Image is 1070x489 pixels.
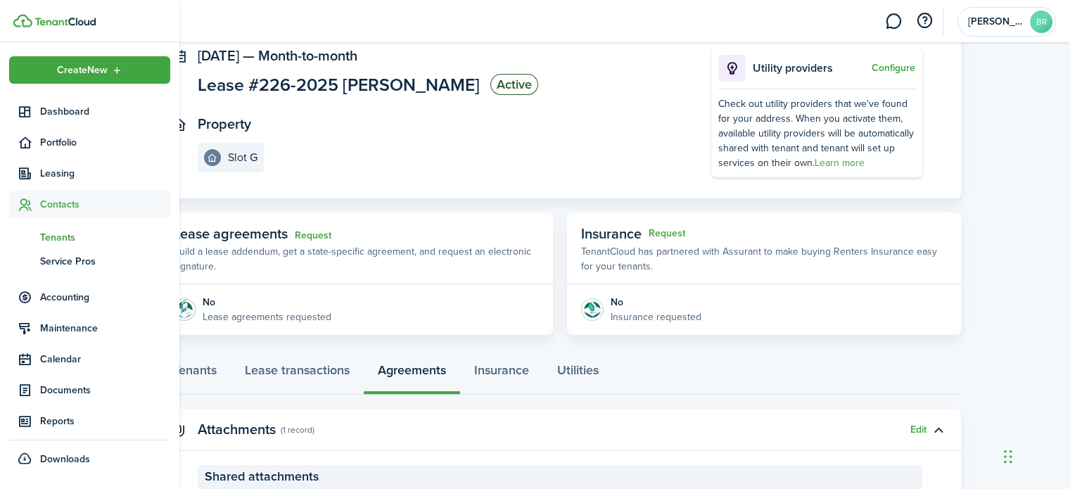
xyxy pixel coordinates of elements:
span: Tenants [40,230,170,245]
button: Open resource center [912,9,936,33]
span: Burns RV Park LLC [968,17,1024,27]
a: Reports [9,407,170,435]
a: Learn more [815,155,865,170]
button: Request [649,228,685,239]
span: Month-to-month [258,45,357,66]
span: Calendar [40,352,170,367]
a: Tenants [159,353,231,395]
span: Lease agreements [173,223,288,244]
a: Dashboard [9,98,170,125]
avatar-text: BR [1030,11,1052,33]
a: Request [295,230,331,241]
div: No [611,295,701,310]
panel-main-subtitle: (1 record) [281,424,314,436]
panel-main-title: Attachments [198,421,276,438]
a: Insurance [460,353,543,395]
a: Messaging [880,4,907,39]
span: Insurance [581,223,642,244]
img: Insurance protection [581,298,604,321]
span: Contacts [40,197,170,212]
status: Active [490,74,538,95]
img: TenantCloud [13,14,32,27]
span: Downloads [40,452,90,466]
span: Portfolio [40,135,170,150]
panel-main-title: Property [198,116,251,132]
span: [DATE] [198,45,239,66]
span: Lease #226-2025 [PERSON_NAME] [198,76,480,94]
p: TenantCloud has partnered with Assurant to make buying Renters Insurance easy for your tenants. [581,244,947,274]
span: Reports [40,414,170,428]
img: TenantCloud [34,18,96,26]
panel-main-section-header: Shared attachments [198,465,922,489]
span: Documents [40,383,170,398]
a: Tenants [9,225,170,249]
a: Utilities [543,353,613,395]
button: Configure [872,63,915,74]
span: Service Pros [40,254,170,269]
iframe: Chat Widget [1000,421,1070,489]
span: Leasing [40,166,170,181]
span: Accounting [40,290,170,305]
div: No [203,295,331,310]
button: Edit [910,424,926,436]
div: Drag [1004,436,1012,478]
p: Utility providers [753,60,868,77]
img: Agreement e-sign [173,298,196,321]
button: Toggle accordion [926,418,950,442]
e-details-info-title: Slot G [228,151,257,164]
span: — [243,45,255,66]
span: Create New [57,65,108,75]
a: Lease transactions [231,353,364,395]
p: Lease agreements requested [203,310,331,324]
div: Check out utility providers that we've found for your address. When you activate them, available ... [718,96,915,170]
a: Service Pros [9,249,170,273]
span: Dashboard [40,104,170,119]
p: Build a lease addendum, get a state-specific agreement, and request an electronic signature. [173,244,539,274]
button: Open menu [9,56,170,84]
p: Insurance requested [611,310,701,324]
span: Maintenance [40,321,170,336]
